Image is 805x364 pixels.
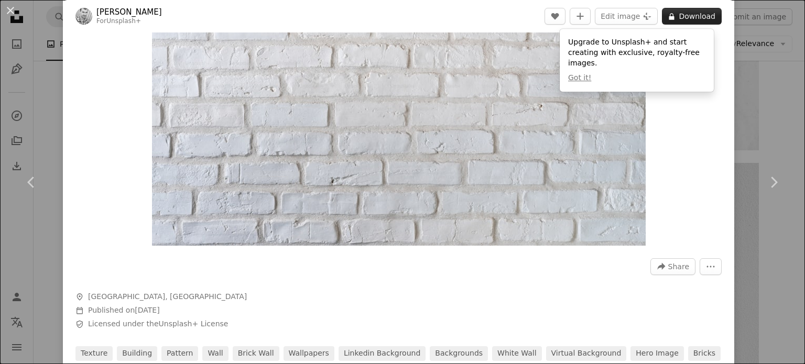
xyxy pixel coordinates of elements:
[668,259,689,274] span: Share
[117,346,157,361] a: building
[430,346,488,361] a: backgrounds
[630,346,683,361] a: hero image
[88,306,160,314] span: Published on
[88,292,247,302] span: [GEOGRAPHIC_DATA], [GEOGRAPHIC_DATA]
[700,258,722,275] button: More Actions
[202,346,228,361] a: wall
[570,8,591,25] button: Add to Collection
[742,132,805,233] a: Next
[595,8,658,25] button: Edit image
[135,306,159,314] time: January 24, 2023 at 8:38:01 PM GMT+5:30
[75,8,92,25] img: Go to Georgi Kalaydzhiev's profile
[233,346,279,361] a: brick wall
[96,7,162,17] a: [PERSON_NAME]
[339,346,426,361] a: linkedin background
[545,8,565,25] button: Like
[546,346,627,361] a: virtual background
[88,319,228,329] span: Licensed under the
[662,8,722,25] button: Download
[96,17,162,26] div: For
[568,73,591,83] button: Got it!
[688,346,721,361] a: bricks
[650,258,695,275] button: Share this image
[75,346,113,361] a: texture
[284,346,334,361] a: wallpapers
[106,17,141,25] a: Unsplash+
[161,346,198,361] a: pattern
[560,29,714,92] div: Upgrade to Unsplash+ and start creating with exclusive, royalty-free images.
[159,319,229,328] a: Unsplash+ License
[492,346,541,361] a: white wall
